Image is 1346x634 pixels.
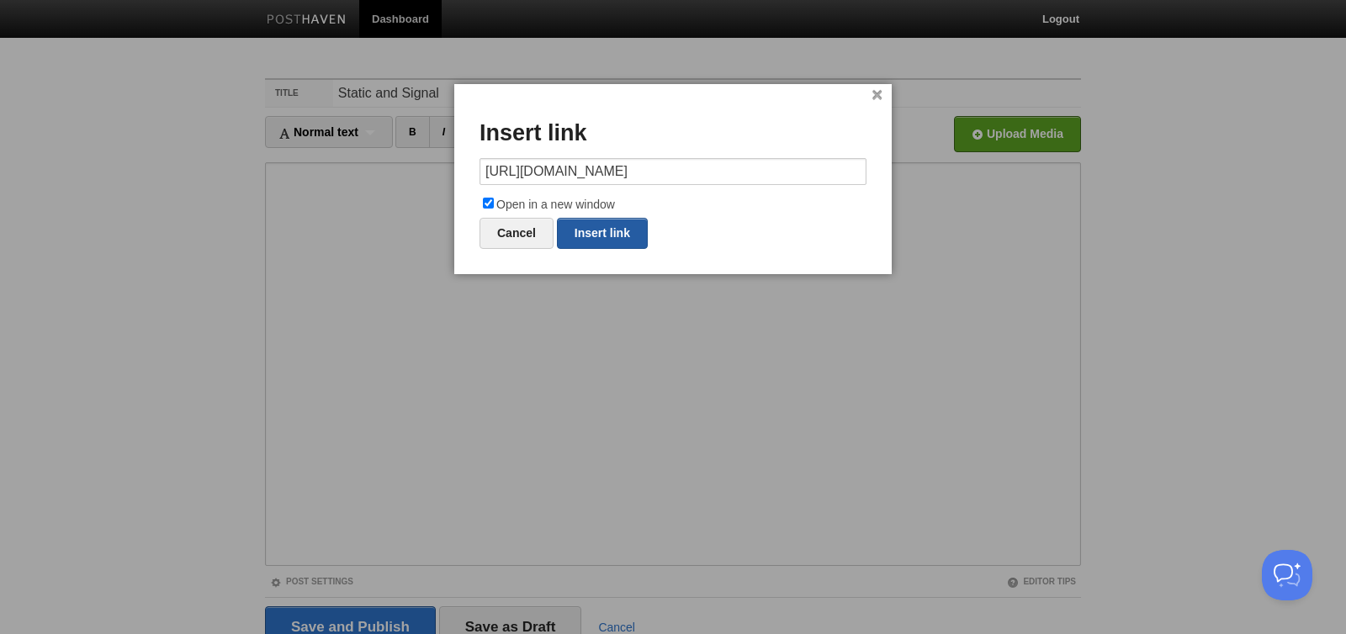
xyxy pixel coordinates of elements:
iframe: Help Scout Beacon - Open [1262,550,1312,600]
input: Open in a new window [483,198,494,209]
label: Open in a new window [480,195,866,215]
h3: Insert link [480,121,866,146]
a: Cancel [480,218,554,249]
a: Insert link [557,218,648,249]
a: × [872,91,882,100]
